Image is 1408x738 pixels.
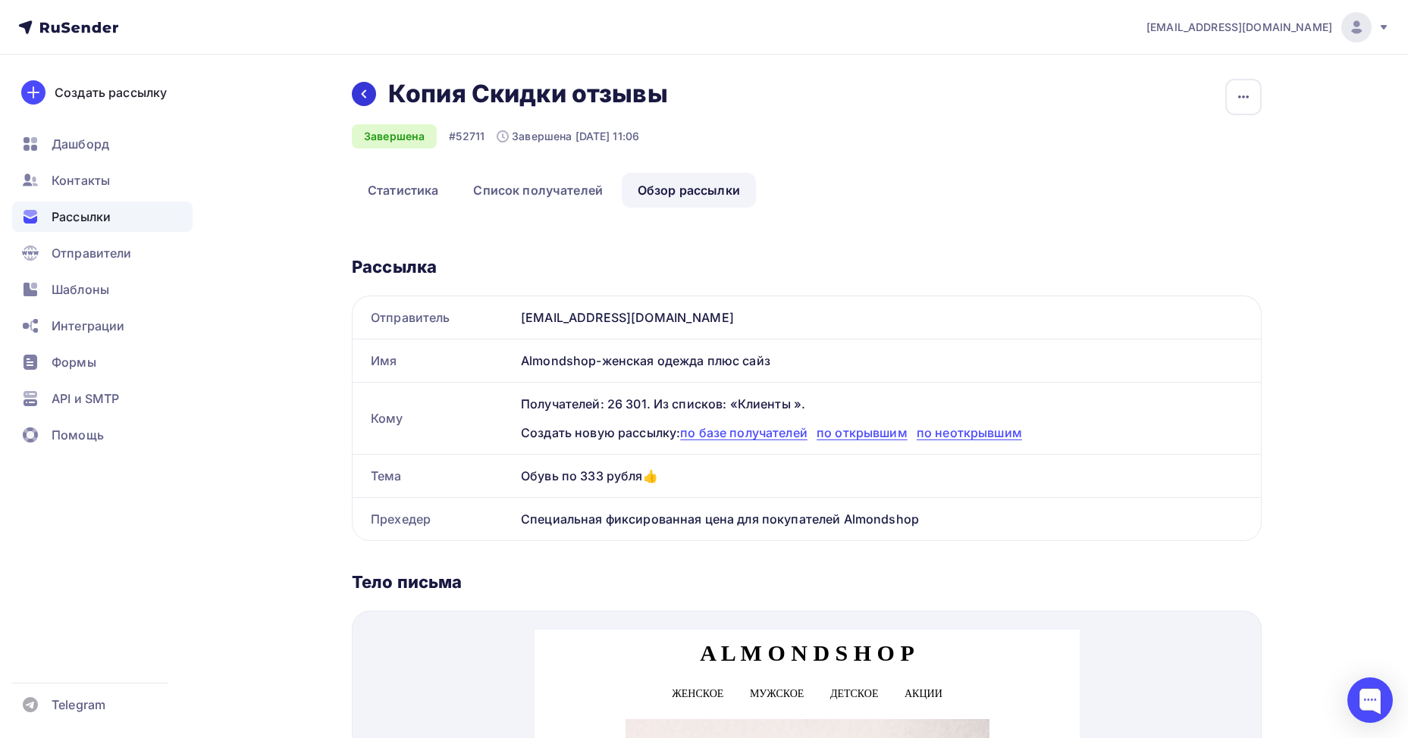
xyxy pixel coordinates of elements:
[353,455,515,497] div: Тема
[680,425,807,440] span: по базе получателей
[515,296,1261,339] div: [EMAIL_ADDRESS][DOMAIN_NAME]
[515,339,1261,382] div: Almondshop-женская одежда плюс сайз
[388,79,668,109] h2: Копия Скидки отзывы
[917,425,1022,440] span: по неоткрывшим
[91,55,455,74] div: menu
[12,238,193,268] a: Отправители
[52,696,105,714] span: Telegram
[52,426,104,444] span: Помощь
[52,171,110,189] span: Контакты
[52,244,132,262] span: Отправители
[457,173,619,208] a: Список получателей
[52,353,96,371] span: Формы
[352,571,1262,593] div: Тело письма
[1146,12,1390,42] a: [EMAIL_ADDRESS][DOMAIN_NAME]
[12,202,193,232] a: Рассылки
[353,339,515,382] div: Имя
[521,395,1243,413] div: Получателей: 26 301. Из списков: «Клиенты ».
[515,498,1261,540] div: Специальная фиксированная цена для покупателей Almondshop
[521,424,1243,442] div: Создать новую рассылку:
[12,274,193,305] a: Шаблоны
[352,256,1262,277] div: Рассылка
[352,173,454,208] a: Статистика
[12,347,193,377] a: Формы
[12,165,193,195] a: Контакты
[52,135,109,153] span: Дашборд
[1146,20,1332,35] span: [EMAIL_ADDRESS][DOMAIN_NAME]
[52,389,119,408] span: API и SMTP
[126,55,200,74] a: Menu item - ЖЕНСКОЕ
[52,317,124,335] span: Интеграции
[352,124,437,149] div: Завершена
[515,455,1261,497] div: Обувь по 333 рубля👍
[497,129,639,144] div: Завершена [DATE] 11:06
[353,397,515,439] div: Кому
[55,83,167,102] div: Создать рассылку
[52,280,109,299] span: Шаблоны
[817,425,908,440] span: по открывшим
[52,208,111,226] span: Рассылки
[449,129,484,144] div: #52711
[204,55,281,74] a: Menu item - МУЖСКОЕ
[284,55,356,74] a: Menu item - ДЕТСКОЕ
[353,498,515,540] div: Прехедер
[165,11,380,36] strong: A L M O N D S H O P
[12,129,193,159] a: Дашборд
[622,173,756,208] a: Обзор рассылки
[353,296,515,339] div: Отправитель
[359,55,419,74] a: Menu item - АКЦИИ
